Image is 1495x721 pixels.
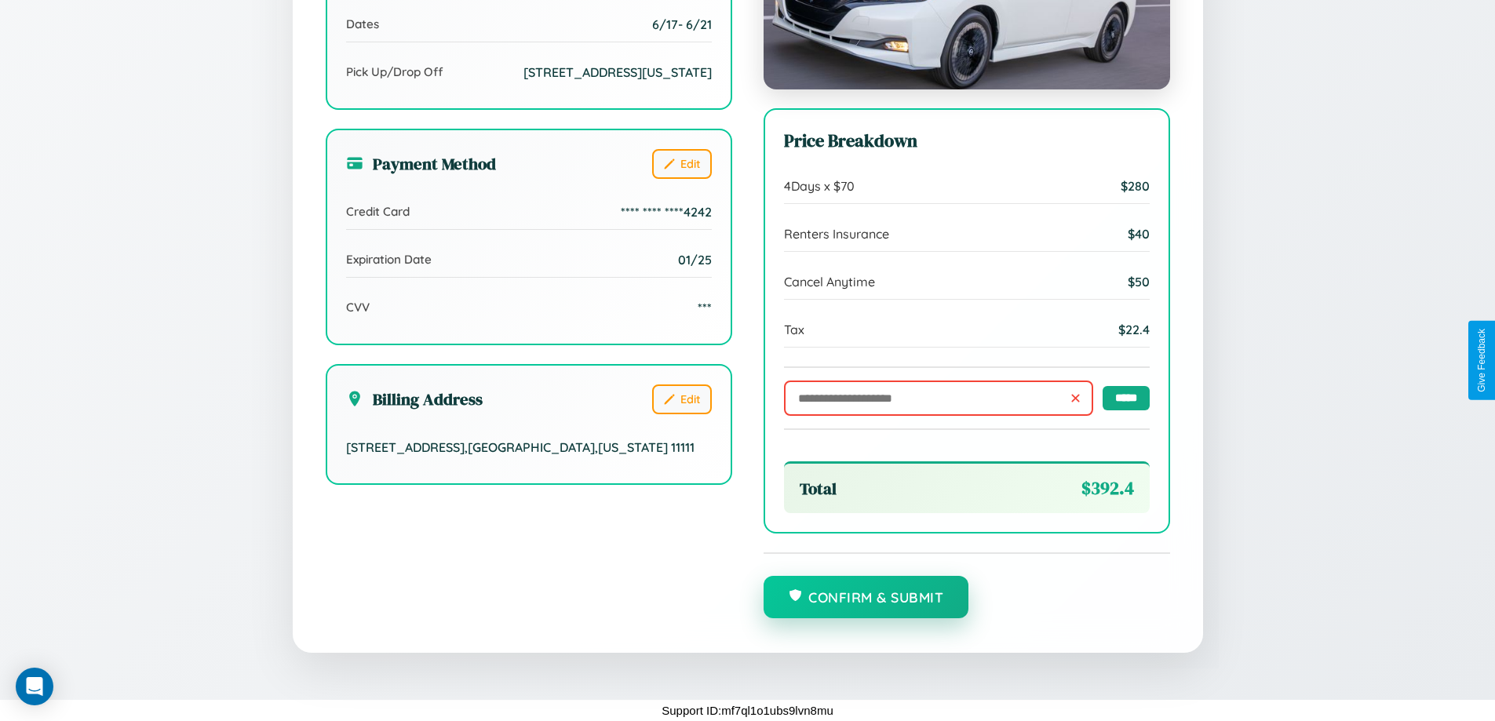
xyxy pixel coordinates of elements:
[678,252,712,268] span: 01/25
[346,204,410,219] span: Credit Card
[1128,226,1150,242] span: $ 40
[652,149,712,179] button: Edit
[346,388,483,410] h3: Billing Address
[346,252,432,267] span: Expiration Date
[784,226,889,242] span: Renters Insurance
[1081,476,1134,501] span: $ 392.4
[346,64,443,79] span: Pick Up/Drop Off
[1128,274,1150,289] span: $ 50
[346,16,379,31] span: Dates
[784,322,804,337] span: Tax
[1118,322,1150,337] span: $ 22.4
[784,178,855,194] span: 4 Days x $ 70
[784,129,1150,153] h3: Price Breakdown
[764,576,969,618] button: Confirm & Submit
[652,384,712,414] button: Edit
[346,152,496,175] h3: Payment Method
[784,274,875,289] span: Cancel Anytime
[346,300,370,315] span: CVV
[523,64,712,80] span: [STREET_ADDRESS][US_STATE]
[1476,329,1487,392] div: Give Feedback
[16,668,53,705] div: Open Intercom Messenger
[1121,178,1150,194] span: $ 280
[346,439,695,455] span: [STREET_ADDRESS] , [GEOGRAPHIC_DATA] , [US_STATE] 11111
[800,477,837,500] span: Total
[662,700,833,721] p: Support ID: mf7ql1o1ubs9lvn8mu
[652,16,712,32] span: 6 / 17 - 6 / 21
